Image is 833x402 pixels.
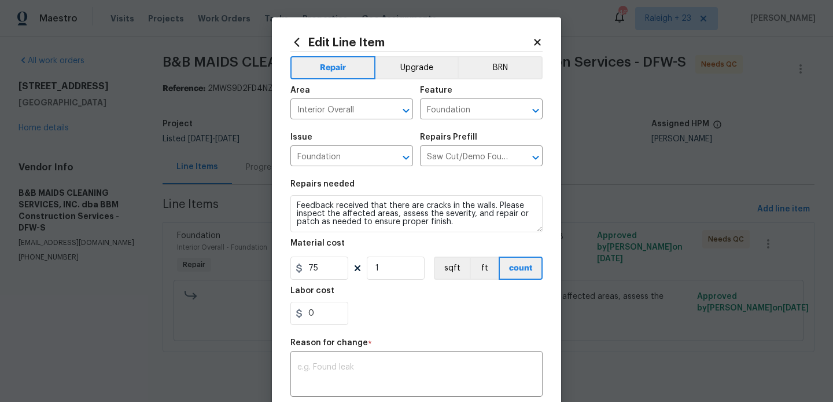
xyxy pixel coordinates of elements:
[499,257,543,280] button: count
[290,36,532,49] h2: Edit Line Item
[420,133,477,141] h5: Repairs Prefill
[470,257,499,280] button: ft
[528,149,544,166] button: Open
[290,180,355,188] h5: Repairs needed
[398,149,414,166] button: Open
[290,195,543,232] textarea: Feedback received that there are cracks in the walls. Please inspect the affected areas, assess t...
[290,133,312,141] h5: Issue
[290,86,310,94] h5: Area
[398,103,414,119] button: Open
[434,257,470,280] button: sqft
[458,56,543,79] button: BRN
[290,287,334,295] h5: Labor cost
[290,239,345,247] h5: Material cost
[528,103,544,119] button: Open
[290,56,375,79] button: Repair
[375,56,458,79] button: Upgrade
[420,86,452,94] h5: Feature
[290,339,368,347] h5: Reason for change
